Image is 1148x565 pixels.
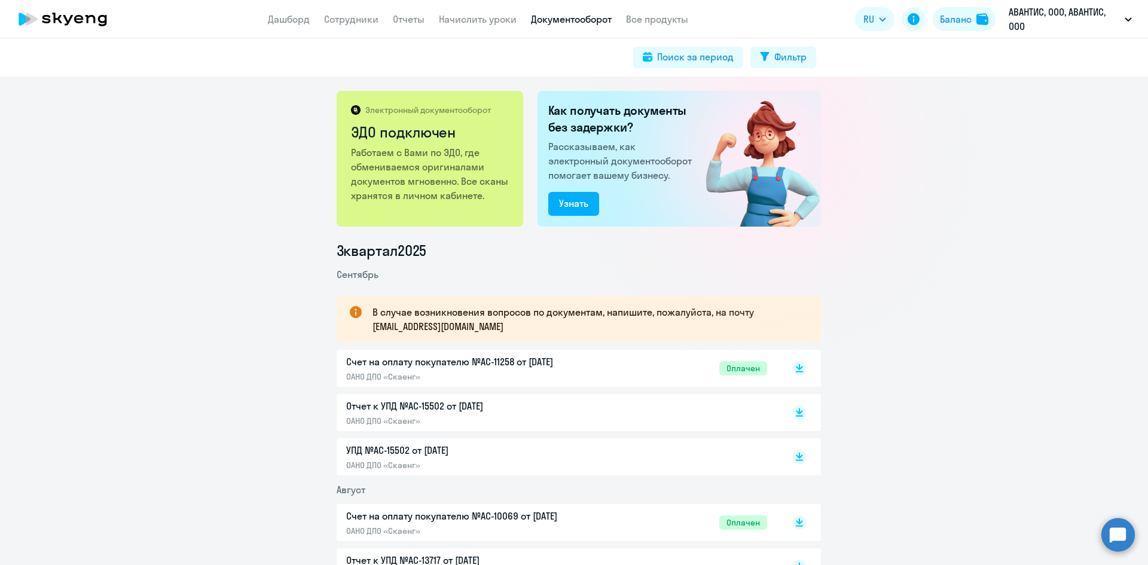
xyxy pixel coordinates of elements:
span: Оплачен [719,361,767,375]
button: Фильтр [750,47,816,68]
p: Отчет к УПД №AC-15502 от [DATE] [346,399,597,413]
button: Узнать [548,192,599,216]
h2: Как получать документы без задержки? [548,102,697,136]
a: Отчеты [393,13,425,25]
button: АВАНТИС, ООО, АВАНТИС, ООО [1003,5,1138,33]
h2: ЭДО подключен [351,123,511,142]
a: Начислить уроки [439,13,517,25]
a: Дашборд [268,13,310,25]
div: Баланс [940,12,972,26]
p: ОАНО ДПО «Скаенг» [346,416,597,426]
a: Документооборот [531,13,612,25]
p: Счет на оплату покупателю №AC-10069 от [DATE] [346,509,597,523]
span: Оплачен [719,515,767,530]
div: Поиск за период [657,50,734,64]
a: УПД №AC-15502 от [DATE]ОАНО ДПО «Скаенг» [346,443,767,471]
div: Узнать [559,196,588,210]
a: Отчет к УПД №AC-15502 от [DATE]ОАНО ДПО «Скаенг» [346,399,767,426]
span: RU [863,12,874,26]
li: 3 квартал 2025 [337,241,821,260]
a: Счет на оплату покупателю №AC-10069 от [DATE]ОАНО ДПО «Скаенг»Оплачен [346,509,767,536]
a: Сотрудники [324,13,378,25]
p: В случае возникновения вопросов по документам, напишите, пожалуйста, на почту [EMAIL_ADDRESS][DOM... [373,305,799,334]
p: Рассказываем, как электронный документооборот помогает вашему бизнесу. [548,139,697,182]
p: ОАНО ДПО «Скаенг» [346,460,597,471]
p: Счет на оплату покупателю №AC-11258 от [DATE] [346,355,597,369]
button: Поиск за период [633,47,743,68]
p: ОАНО ДПО «Скаенг» [346,371,597,382]
img: balance [976,13,988,25]
button: Балансbalance [933,7,996,31]
span: Сентябрь [337,268,378,280]
p: Электронный документооборот [365,105,491,115]
span: Август [337,484,365,496]
p: Работаем с Вами по ЭДО, где обмениваемся оригиналами документов мгновенно. Все сканы хранятся в л... [351,145,511,203]
p: ОАНО ДПО «Скаенг» [346,526,597,536]
p: УПД №AC-15502 от [DATE] [346,443,597,457]
a: Счет на оплату покупателю №AC-11258 от [DATE]ОАНО ДПО «Скаенг»Оплачен [346,355,767,382]
a: Все продукты [626,13,688,25]
p: АВАНТИС, ООО, АВАНТИС, ООО [1009,5,1120,33]
img: connected [686,91,821,227]
div: Фильтр [774,50,807,64]
button: RU [855,7,894,31]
